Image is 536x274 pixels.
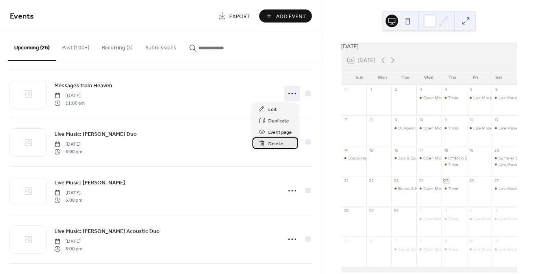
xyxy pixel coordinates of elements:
div: Thu [441,70,464,85]
span: [DATE] [54,141,82,148]
div: 15 [369,148,374,153]
div: 5 [469,87,474,93]
span: Event page [268,128,292,137]
button: Upcoming (26) [8,32,56,61]
div: Trivia [441,216,467,222]
div: 24 [419,178,424,184]
span: Delete [268,140,283,148]
a: Live Music: [PERSON_NAME] Duo [54,129,137,139]
a: Live Music: [PERSON_NAME] [54,178,125,187]
span: 6:00 pm [54,245,82,252]
button: Past (100+) [56,32,96,60]
div: Open Mic Night [416,95,441,101]
div: 2 [393,87,399,93]
div: 22 [369,178,374,184]
span: Live Music: [PERSON_NAME] [54,179,125,187]
div: 6 [369,239,374,244]
div: Live Music: [PERSON_NAME] [473,246,527,252]
div: Trivia [441,161,467,167]
span: Add Event [276,12,306,21]
div: 10 [469,239,474,244]
div: Live Music: Rock Solid Alibi [491,216,517,222]
div: 11 [444,117,449,123]
button: Submissions [139,32,183,60]
div: Open Mic Night [423,246,452,252]
div: Brews & Blankets [391,186,417,191]
div: 31 [343,87,349,93]
div: Sips & Sparks Dating Event [398,246,449,252]
div: 7 [393,239,399,244]
a: Messages from Heaven [54,81,112,90]
div: Open Mic Night [416,125,441,131]
div: 13 [494,117,499,123]
div: 12 [469,117,474,123]
div: Live Music: Jemar Phoenix [491,246,517,252]
span: Messages from Heaven [54,82,112,90]
div: Off-Main Experience [448,155,486,161]
div: 6 [494,87,499,93]
div: Live Music: [PERSON_NAME] [473,95,527,101]
span: [DATE] [54,238,82,245]
div: Open Mic Night [416,155,441,161]
div: Sat [487,70,510,85]
span: Live Music: [PERSON_NAME] Duo [54,130,137,139]
div: Tue [394,70,417,85]
div: Live Music: Mike Kelliher [491,125,517,131]
div: 16 [393,148,399,153]
span: Events [10,9,34,24]
div: Live Music: Gone Rogue [467,216,492,222]
div: Trivia [448,186,458,191]
div: Brews & Blankets [398,186,431,191]
div: Fri [464,70,487,85]
div: Songwriters in the Round [341,155,367,161]
div: Live Music: Missing Maplewood [473,125,531,131]
div: Sips & Sparks Dating Event [391,155,417,161]
div: 4 [444,87,449,93]
div: 1 [419,208,424,214]
div: Live Music: Carl Ricci & 706 Union Ave [491,95,517,101]
div: Trivia [448,125,458,131]
div: Open Mic Night [423,216,452,222]
div: Trivia [448,246,458,252]
div: Trivia [441,125,467,131]
div: Sips & Sparks Dating Event [391,246,417,252]
div: Dungeons and Drafts [391,125,417,131]
div: Songwriters in the Round [348,155,395,161]
div: Summer Sweat Series [491,155,517,161]
div: Open Mic Night [416,216,441,222]
div: Live Music: Ali Kat Acoustic [491,186,517,191]
div: Open Mic Night [416,186,441,191]
div: 2 [444,208,449,214]
div: Live Music: Sean Magwire [467,95,492,101]
button: Add Event [259,9,312,23]
div: Sips & Sparks Dating Event [398,155,449,161]
div: Live Music: Gone Rogue [473,216,518,222]
div: Trivia [448,161,458,167]
div: Open Mic Night [423,95,452,101]
span: Live Music: [PERSON_NAME] Acoustic Duo [54,227,160,236]
span: 11:00 am [54,99,85,107]
div: 14 [343,148,349,153]
div: 27 [494,178,499,184]
a: Live Music: [PERSON_NAME] Acoustic Duo [54,227,160,236]
span: [DATE] [54,190,82,197]
div: 18 [444,148,449,153]
div: Trivia [448,95,458,101]
div: Off-Main Experience [441,155,467,161]
div: 8 [419,239,424,244]
span: Export [229,12,250,21]
div: Wed [417,70,441,85]
a: Export [212,9,256,23]
div: 9 [444,239,449,244]
div: 5 [343,239,349,244]
div: 4 [494,208,499,214]
div: 3 [419,87,424,93]
div: 23 [393,178,399,184]
div: Trivia [441,246,467,252]
div: 7 [343,117,349,123]
div: 9 [393,117,399,123]
div: 10 [419,117,424,123]
div: 21 [343,178,349,184]
span: 6:00 pm [54,197,82,204]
